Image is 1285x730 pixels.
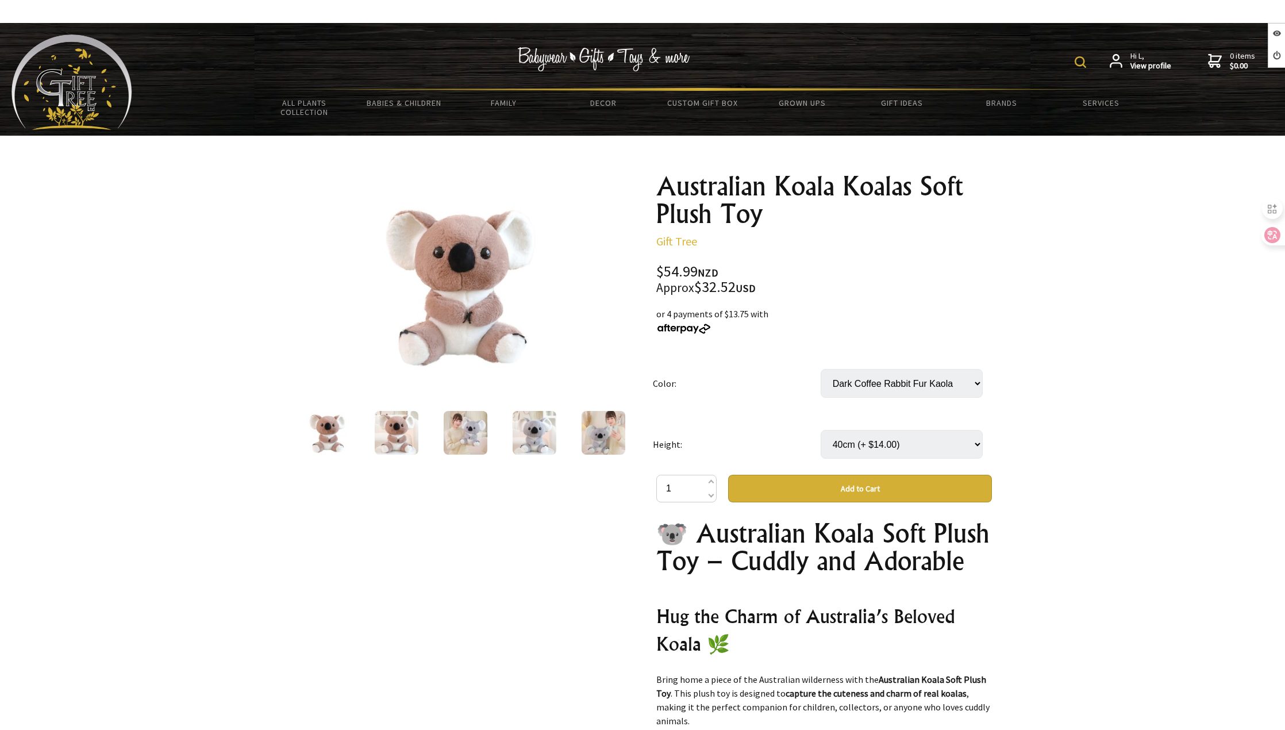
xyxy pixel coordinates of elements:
td: Height: [653,414,821,475]
a: Gift Ideas [852,91,952,115]
a: Custom Gift Box [653,91,752,115]
a: Services [1052,91,1151,115]
td: Color: [653,353,821,414]
h1: 🐨 Australian Koala Soft Plush Toy – Cuddly and Adorable [656,520,992,575]
div: $54.99 $32.52 [656,264,992,295]
small: Approx [656,280,694,295]
span: NZD [698,266,718,279]
span: 0 items [1230,51,1255,71]
strong: View profile [1130,61,1171,71]
a: 0 items$0.00 [1208,51,1255,71]
img: product search [1075,56,1086,68]
img: Australian Koala Koalas Soft Plush Toy [375,411,418,455]
a: Brands [952,91,1051,115]
span: Hi L, [1130,51,1171,71]
img: Afterpay [656,324,711,334]
img: Australian Koala Koalas Soft Plush Toy [444,411,487,455]
h2: Hug the Charm of Australia’s Beloved Koala 🌿 [656,602,992,658]
strong: Australian Koala Soft Plush Toy [656,674,986,699]
a: All Plants Collection [255,91,354,124]
img: Australian Koala Koalas Soft Plush Toy [371,195,551,374]
a: Gift Tree [656,234,697,248]
div: or 4 payments of $13.75 with [656,307,992,335]
a: Babies & Children [354,91,453,115]
strong: capture the cuteness and charm of real koalas [786,687,967,699]
a: Family [454,91,553,115]
img: Australian Koala Koalas Soft Plush Toy [513,411,556,455]
img: Australian Koala Koalas Soft Plush Toy [306,411,349,455]
img: Babyware - Gifts - Toys and more... [11,34,132,130]
span: USD [736,282,756,295]
p: Bring home a piece of the Australian wilderness with the . This plush toy is designed to , making... [656,673,992,728]
a: Grown Ups [753,91,852,115]
h1: Australian Koala Koalas Soft Plush Toy [656,172,992,228]
button: Add to Cart [728,475,992,502]
strong: $0.00 [1230,61,1255,71]
img: Australian Koala Koalas Soft Plush Toy [582,411,625,455]
a: Decor [553,91,653,115]
a: Hi L,View profile [1110,51,1171,71]
img: Babywear - Gifts - Toys & more [517,47,690,71]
